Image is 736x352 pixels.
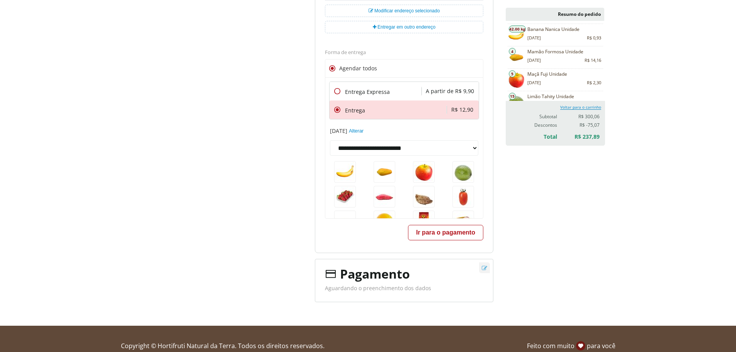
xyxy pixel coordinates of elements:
[374,186,395,207] img: Batata Doce Unidade
[526,111,559,120] td: Subtotal
[340,267,410,281] span: Pagamento
[452,161,474,183] img: Limão Tahity Unidade
[330,127,347,135] span: [DATE]
[559,128,602,141] td: R$ 237,89
[413,211,435,232] img: Café 3 Corações Tradicional Almofada 500g
[349,126,364,136] button: Alterar
[452,186,474,207] img: Tomate Italiano
[585,56,601,64] strong: R$ 14,16
[559,120,602,128] td: R$ -75,07
[345,107,446,114] div: Entrega
[509,70,516,77] span: 5
[121,342,325,350] span: Copyright © Hortifruti Natural da Terra. Todos os direitos reservados.
[334,161,356,183] img: Banana Nanica Unidade
[325,48,483,56] p: Forma de entrega
[508,49,525,66] img: Mamão Formosa Unidade
[527,26,600,32] span: Banana Nanica Unidade
[527,341,615,350] span: Feito com muito para você
[345,88,421,96] div: Entrega Expressa
[527,94,600,100] span: Limão Tahity Unidade
[447,106,474,114] div: R$ 12,90
[559,111,602,120] td: R$ 300,06
[413,186,435,207] img: Inhame Dedo Unidade
[508,71,525,88] img: Maçã Fuji Unidade
[560,104,601,110] a: Voltar para o carrinho
[508,26,525,44] img: Banana Nanica Unidade
[479,262,490,273] a: alterar
[452,211,474,232] img: Lombo Suíno Resfriado
[339,66,377,71] p: Agendar todos
[527,34,541,42] span: [DATE]
[422,87,474,95] div: A partir de R$ 9,90
[334,211,356,232] img: Pepino Comum Unidade
[526,120,559,128] td: Descontos
[413,161,435,183] img: Maçã Fuji Unidade
[325,21,483,33] button: Entregar em outro endereço
[325,284,483,292] p: Aguardando o preenchimento dos dados
[374,161,395,183] img: Mamão Formosa Unidade
[506,8,604,21] h2: Resumo do pedido
[509,93,516,100] span: 15
[374,211,395,232] img: Laranja Lima Unidade
[526,128,559,141] td: Total
[587,79,601,87] strong: R$ 2,30
[334,186,356,207] img: Morango Bandeja 250g
[509,48,516,55] span: 4
[527,79,541,87] span: [DATE]
[527,71,600,77] span: Maçã Fuji Unidade
[527,49,600,55] span: Mamão Formosa Unidade
[408,225,483,240] button: Ir para o pagamento
[508,94,525,111] img: Limão Tahity Unidade
[527,56,541,64] span: [DATE]
[509,26,526,32] span: 42.00 kg
[587,34,601,42] strong: R$ 0,93
[325,5,483,17] button: Modificar endereço selecionado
